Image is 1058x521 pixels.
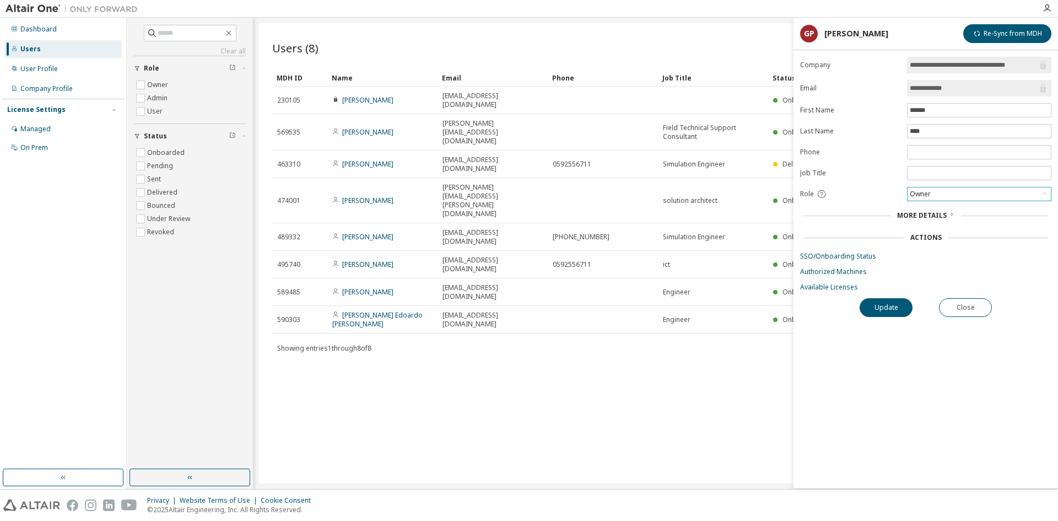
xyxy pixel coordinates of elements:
[342,95,393,105] a: [PERSON_NAME]
[332,69,433,87] div: Name
[800,25,818,42] div: GP
[134,124,246,148] button: Status
[20,65,58,73] div: User Profile
[663,123,763,141] span: Field Technical Support Consultant
[147,78,170,92] label: Owner
[662,69,764,87] div: Job Title
[121,499,137,511] img: youtube.svg
[442,256,543,273] span: [EMAIL_ADDRESS][DOMAIN_NAME]
[277,96,300,105] span: 230105
[800,106,900,115] label: First Name
[663,160,725,169] span: Simulation Engineer
[552,69,654,87] div: Phone
[782,159,813,169] span: Delivered
[782,260,820,269] span: Onboarded
[147,186,180,199] label: Delivered
[3,499,60,511] img: altair_logo.svg
[20,25,57,34] div: Dashboard
[800,169,900,178] label: Job Title
[782,95,820,105] span: Onboarded
[908,187,1051,201] div: Owner
[663,260,670,269] span: ict
[963,24,1051,43] button: Re-Sync from MDH
[553,160,591,169] span: 0592556711
[782,315,820,324] span: Onboarded
[908,188,932,200] div: Owner
[20,143,48,152] div: On Prem
[277,288,300,297] span: 589485
[800,252,1051,261] a: SSO/Onboarding Status
[442,283,543,301] span: [EMAIL_ADDRESS][DOMAIN_NAME]
[147,159,175,173] label: Pending
[442,228,543,246] span: [EMAIL_ADDRESS][DOMAIN_NAME]
[773,69,982,87] div: Status
[272,40,319,56] span: Users (8)
[782,127,820,137] span: Onboarded
[939,298,992,317] button: Close
[229,132,236,141] span: Clear filter
[147,199,177,212] label: Bounced
[85,499,96,511] img: instagram.svg
[897,211,947,220] span: More Details
[342,232,393,241] a: [PERSON_NAME]
[342,260,393,269] a: [PERSON_NAME]
[342,127,393,137] a: [PERSON_NAME]
[147,225,176,239] label: Revoked
[277,69,323,87] div: MDH ID
[782,232,820,241] span: Onboarded
[261,496,317,505] div: Cookie Consent
[180,496,261,505] div: Website Terms of Use
[103,499,115,511] img: linkedin.svg
[147,505,317,514] p: © 2025 Altair Engineering, Inc. All Rights Reserved.
[782,196,820,205] span: Onboarded
[6,3,143,14] img: Altair One
[342,287,393,297] a: [PERSON_NAME]
[147,92,170,105] label: Admin
[7,105,66,114] div: License Settings
[147,496,180,505] div: Privacy
[277,196,300,205] span: 474001
[442,155,543,173] span: [EMAIL_ADDRESS][DOMAIN_NAME]
[663,196,717,205] span: solution architect
[147,105,165,118] label: User
[277,128,300,137] span: 569535
[800,148,900,157] label: Phone
[800,267,1051,276] a: Authorized Machines
[800,283,1051,292] a: Available Licenses
[277,233,300,241] span: 489332
[229,64,236,73] span: Clear filter
[342,159,393,169] a: [PERSON_NAME]
[147,212,192,225] label: Under Review
[910,233,942,242] div: Actions
[147,173,163,186] label: Sent
[442,92,543,109] span: [EMAIL_ADDRESS][DOMAIN_NAME]
[144,132,167,141] span: Status
[824,29,888,38] div: [PERSON_NAME]
[20,84,73,93] div: Company Profile
[20,125,51,133] div: Managed
[800,61,900,69] label: Company
[442,119,543,146] span: [PERSON_NAME][EMAIL_ADDRESS][DOMAIN_NAME]
[442,311,543,329] span: [EMAIL_ADDRESS][DOMAIN_NAME]
[134,56,246,80] button: Role
[67,499,78,511] img: facebook.svg
[277,315,300,324] span: 590303
[277,260,300,269] span: 495740
[663,315,690,324] span: Engineer
[134,47,246,56] a: Clear all
[800,84,900,93] label: Email
[342,196,393,205] a: [PERSON_NAME]
[553,260,591,269] span: 0592556711
[442,69,543,87] div: Email
[800,127,900,136] label: Last Name
[144,64,159,73] span: Role
[860,298,913,317] button: Update
[663,233,725,241] span: Simulation Engineer
[277,343,371,353] span: Showing entries 1 through 8 of 8
[332,310,423,329] a: [PERSON_NAME] Edoardo [PERSON_NAME]
[663,288,690,297] span: Engineer
[20,45,41,53] div: Users
[800,190,814,198] span: Role
[442,183,543,218] span: [PERSON_NAME][EMAIL_ADDRESS][PERSON_NAME][DOMAIN_NAME]
[147,146,187,159] label: Onboarded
